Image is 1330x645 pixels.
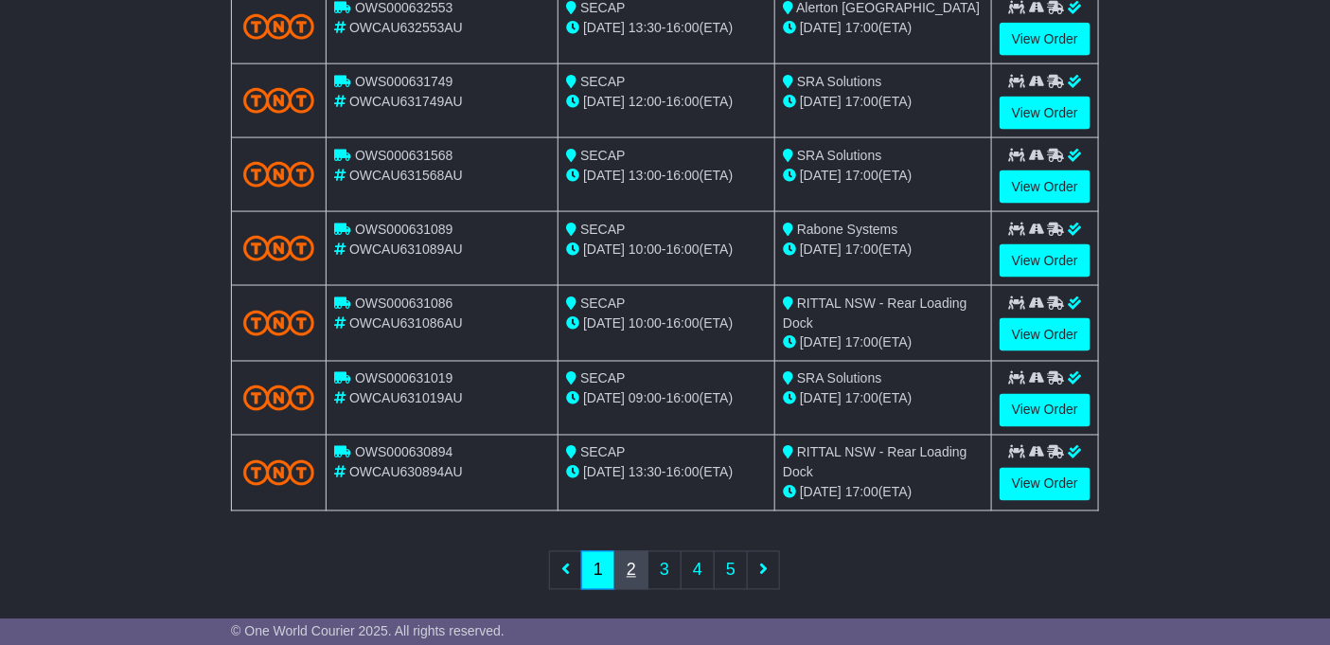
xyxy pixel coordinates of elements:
span: RITTAL NSW - Rear Loading Dock [783,296,967,331]
div: - (ETA) [566,18,767,38]
span: 09:00 [629,391,662,406]
a: 1 [581,551,615,590]
div: (ETA) [783,333,984,353]
a: View Order [1000,23,1091,56]
span: OWS000631086 [355,296,453,311]
span: 13:00 [629,168,662,183]
span: SRA Solutions [797,371,882,386]
span: OWCAU631568AU [349,168,463,183]
span: 17:00 [845,242,878,257]
div: (ETA) [783,18,984,38]
img: TNT_Domestic.png [243,236,314,261]
img: TNT_Domestic.png [243,162,314,188]
div: (ETA) [783,389,984,409]
div: - (ETA) [566,240,767,260]
span: OWCAU631019AU [349,391,463,406]
span: RITTAL NSW - Rear Loading Dock [783,445,967,480]
a: View Order [1000,468,1091,501]
span: 17:00 [845,94,878,109]
span: 16:00 [666,94,700,109]
span: 17:00 [845,168,878,183]
span: [DATE] [583,391,625,406]
div: - (ETA) [566,166,767,186]
a: 4 [681,551,715,590]
span: [DATE] [800,485,842,500]
div: (ETA) [783,483,984,503]
img: TNT_Domestic.png [243,14,314,40]
span: OWCAU631749AU [349,94,463,109]
div: (ETA) [783,92,984,112]
span: 16:00 [666,242,700,257]
span: [DATE] [583,465,625,480]
span: OWCAU632553AU [349,20,463,35]
span: 13:30 [629,465,662,480]
img: TNT_Domestic.png [243,88,314,114]
a: 2 [614,551,648,590]
span: OWS000631749 [355,74,453,89]
div: - (ETA) [566,92,767,112]
a: 5 [714,551,748,590]
a: View Order [1000,170,1091,204]
span: © One World Courier 2025. All rights reserved. [231,623,505,638]
span: OWS000631019 [355,371,453,386]
span: [DATE] [583,94,625,109]
a: View Order [1000,97,1091,130]
span: [DATE] [800,242,842,257]
span: 16:00 [666,315,700,331]
img: TNT_Domestic.png [243,311,314,336]
span: 10:00 [629,315,662,331]
img: TNT_Domestic.png [243,460,314,486]
span: [DATE] [583,20,625,35]
span: [DATE] [800,168,842,183]
span: [DATE] [800,20,842,35]
span: [DATE] [583,242,625,257]
span: SECAP [580,371,625,386]
span: OWS000631089 [355,222,453,237]
span: OWCAU631086AU [349,315,463,331]
span: 17:00 [845,335,878,350]
span: 16:00 [666,391,700,406]
span: SECAP [580,445,625,460]
span: [DATE] [583,315,625,331]
span: SRA Solutions [797,148,882,163]
div: - (ETA) [566,389,767,409]
span: SECAP [580,296,625,311]
span: OWCAU631089AU [349,242,463,257]
div: (ETA) [783,240,984,260]
span: 16:00 [666,168,700,183]
span: OWCAU630894AU [349,465,463,480]
div: (ETA) [783,166,984,186]
span: 12:00 [629,94,662,109]
span: SRA Solutions [797,74,882,89]
span: 17:00 [845,485,878,500]
img: TNT_Domestic.png [243,385,314,411]
span: [DATE] [800,335,842,350]
div: - (ETA) [566,314,767,333]
span: SECAP [580,148,625,163]
span: OWS000630894 [355,445,453,460]
span: 16:00 [666,465,700,480]
div: - (ETA) [566,463,767,483]
span: SECAP [580,74,625,89]
span: SECAP [580,222,625,237]
span: [DATE] [800,391,842,406]
span: 13:30 [629,20,662,35]
a: View Order [1000,244,1091,278]
span: [DATE] [583,168,625,183]
span: [DATE] [800,94,842,109]
a: View Order [1000,394,1091,427]
span: Rabone Systems [797,222,898,237]
a: 3 [647,551,682,590]
span: OWS000631568 [355,148,453,163]
a: View Order [1000,318,1091,351]
span: 17:00 [845,391,878,406]
span: 17:00 [845,20,878,35]
span: 10:00 [629,242,662,257]
span: 16:00 [666,20,700,35]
